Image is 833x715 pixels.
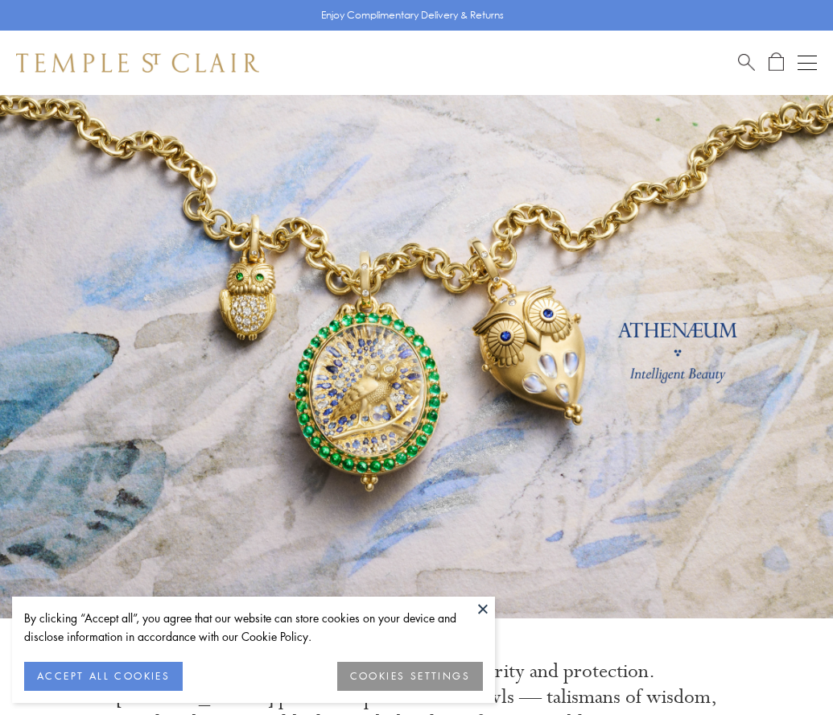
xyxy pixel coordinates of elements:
[321,7,504,23] p: Enjoy Complimentary Delivery & Returns
[16,53,259,72] img: Temple St. Clair
[24,609,483,646] div: By clicking “Accept all”, you agree that our website can store cookies on your device and disclos...
[337,662,483,691] button: COOKIES SETTINGS
[738,52,755,72] a: Search
[769,52,784,72] a: Open Shopping Bag
[798,53,817,72] button: Open navigation
[24,662,183,691] button: ACCEPT ALL COOKIES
